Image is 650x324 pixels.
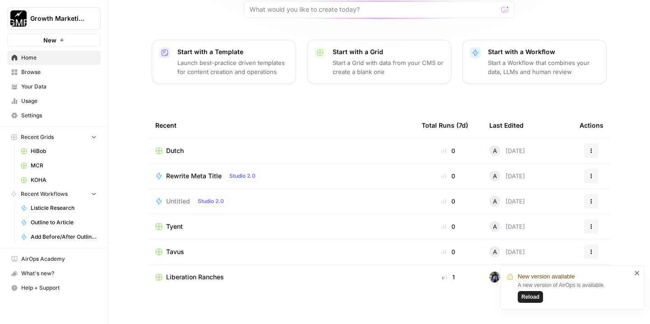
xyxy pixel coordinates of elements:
a: Home [7,51,101,65]
div: Total Runs (7d) [422,113,468,138]
span: Usage [21,97,97,105]
button: Start with a TemplateLaunch best-practice driven templates for content creation and operations [152,40,296,84]
p: Start with a Workflow [488,47,599,56]
span: New [43,36,56,45]
button: Recent Workflows [7,187,101,201]
a: Tyent [155,222,407,231]
p: Start a Grid with data from your CMS or create a blank one [333,58,444,76]
div: Last Edited [489,113,524,138]
span: Studio 2.0 [229,172,255,180]
div: What's new? [8,267,100,280]
span: Outline to Article [31,218,97,227]
span: Tavus [166,247,184,256]
span: Untitled [166,197,190,206]
span: KOHA [31,176,97,184]
button: What's new? [7,266,101,281]
a: Dutch [155,146,407,155]
a: KOHA [17,173,101,187]
div: [DATE] [489,171,525,181]
p: Start a Workflow that combines your data, LLMs and human review [488,58,599,76]
a: Rewrite Meta TitleStudio 2.0 [155,171,407,181]
div: [DATE] [489,272,525,282]
button: close [634,269,641,277]
span: New version available [518,272,575,281]
a: AirOps Academy [7,252,101,266]
span: Liberation Ranches [166,273,224,282]
div: 1 [422,273,475,282]
input: What would you like to create today? [250,5,498,14]
button: Start with a WorkflowStart a Workflow that combines your data, LLMs and human review [462,40,607,84]
span: A [493,146,497,155]
a: HiBob [17,144,101,158]
div: 0 [422,247,475,256]
span: Settings [21,111,97,120]
p: Launch best-practice driven templates for content creation and operations [177,58,288,76]
a: UntitledStudio 2.0 [155,196,407,207]
img: Growth Marketing Pro Logo [10,10,27,27]
a: Liberation Ranches [155,273,407,282]
div: [DATE] [489,196,525,207]
span: HiBob [31,147,97,155]
p: Start with a Grid [333,47,444,56]
button: Start with a GridStart a Grid with data from your CMS or create a blank one [307,40,451,84]
span: Tyent [166,222,183,231]
p: Start with a Template [177,47,288,56]
button: Reload [518,291,543,303]
button: Recent Grids [7,130,101,144]
span: Rewrite Meta Title [166,171,222,181]
span: Recent Grids [21,133,54,141]
span: Home [21,54,97,62]
div: [DATE] [489,221,525,232]
span: A [493,247,497,256]
span: Reload [521,293,539,301]
div: [DATE] [489,145,525,156]
span: Recent Workflows [21,190,68,198]
span: Help + Support [21,284,97,292]
span: Your Data [21,83,97,91]
span: Browse [21,68,97,76]
span: MCR [31,162,97,170]
a: Tavus [155,247,407,256]
a: Usage [7,94,101,108]
button: New [7,33,101,47]
button: Workspace: Growth Marketing Pro [7,7,101,30]
div: 0 [422,146,475,155]
img: 1kulrwws7z7uriwfyvd2p64fmt1m [489,272,500,282]
a: Outline to Article [17,215,101,230]
a: Add Before/After Outline to KB [17,230,101,244]
a: Listicle Research [17,201,101,215]
div: Recent [155,113,407,138]
div: 0 [422,197,475,206]
span: Listicle Research [31,204,97,212]
span: Dutch [166,146,184,155]
a: MCR [17,158,101,173]
span: AirOps Academy [21,255,97,263]
button: Help + Support [7,281,101,295]
a: Your Data [7,79,101,94]
div: 0 [422,222,475,231]
span: Studio 2.0 [198,197,224,205]
span: A [493,171,497,181]
div: [DATE] [489,246,525,257]
span: A [493,197,497,206]
div: A new version of AirOps is available. [518,281,631,303]
a: Browse [7,65,101,79]
div: 0 [422,171,475,181]
span: Add Before/After Outline to KB [31,233,97,241]
div: Actions [580,113,604,138]
span: A [493,222,497,231]
a: Settings [7,108,101,123]
span: Growth Marketing Pro [30,14,85,23]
